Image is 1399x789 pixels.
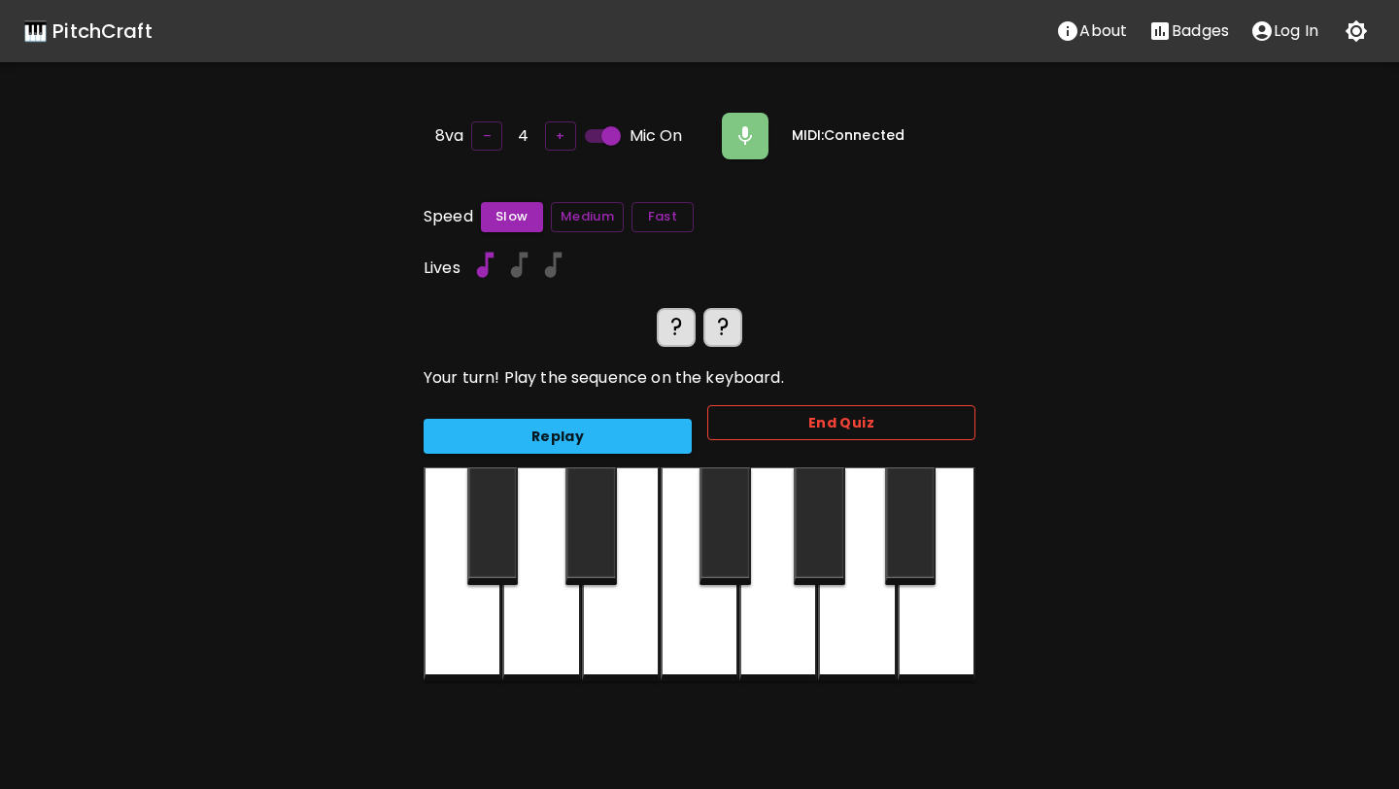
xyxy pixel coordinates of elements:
p: Badges [1172,19,1229,43]
button: – [471,121,502,152]
button: Slow [481,202,543,232]
h6: 4 [518,122,529,150]
button: About [1045,12,1138,51]
p: About [1079,19,1127,43]
button: account of current user [1240,12,1329,51]
div: ? [657,308,696,347]
span: Mic On [630,124,683,148]
button: Fast [631,202,694,232]
button: End Quiz [707,405,975,441]
h6: Lives [424,255,461,282]
h6: MIDI: Connected [792,125,904,147]
button: Medium [551,202,624,232]
button: Replay [424,419,692,455]
p: Log In [1274,19,1318,43]
h6: Speed [424,203,473,230]
div: ? [703,308,742,347]
button: + [545,121,576,152]
h6: 8va [435,122,463,150]
p: Your turn! Play the sequence on the keyboard. [424,366,975,390]
button: Stats [1138,12,1240,51]
a: 🎹 PitchCraft [23,16,153,47]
